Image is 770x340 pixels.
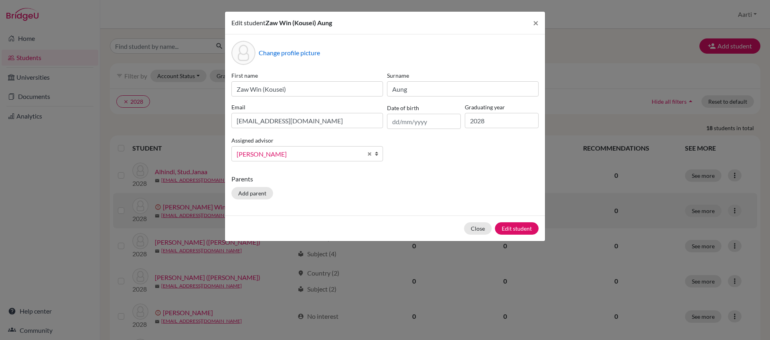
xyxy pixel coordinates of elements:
[265,19,332,26] span: Zaw Win (Kousei) Aung
[231,41,255,65] div: Profile picture
[464,222,492,235] button: Close
[237,149,363,159] span: [PERSON_NAME]
[495,222,539,235] button: Edit student
[231,136,274,145] label: Assigned advisor
[231,71,383,80] label: First name
[231,174,539,184] p: Parents
[231,187,273,199] button: Add parent
[527,12,545,34] button: Close
[387,71,539,80] label: Surname
[533,17,539,28] span: ×
[231,103,383,111] label: Email
[465,103,539,111] label: Graduating year
[387,114,461,129] input: dd/mm/yyyy
[231,19,265,26] span: Edit student
[387,104,419,112] label: Date of birth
